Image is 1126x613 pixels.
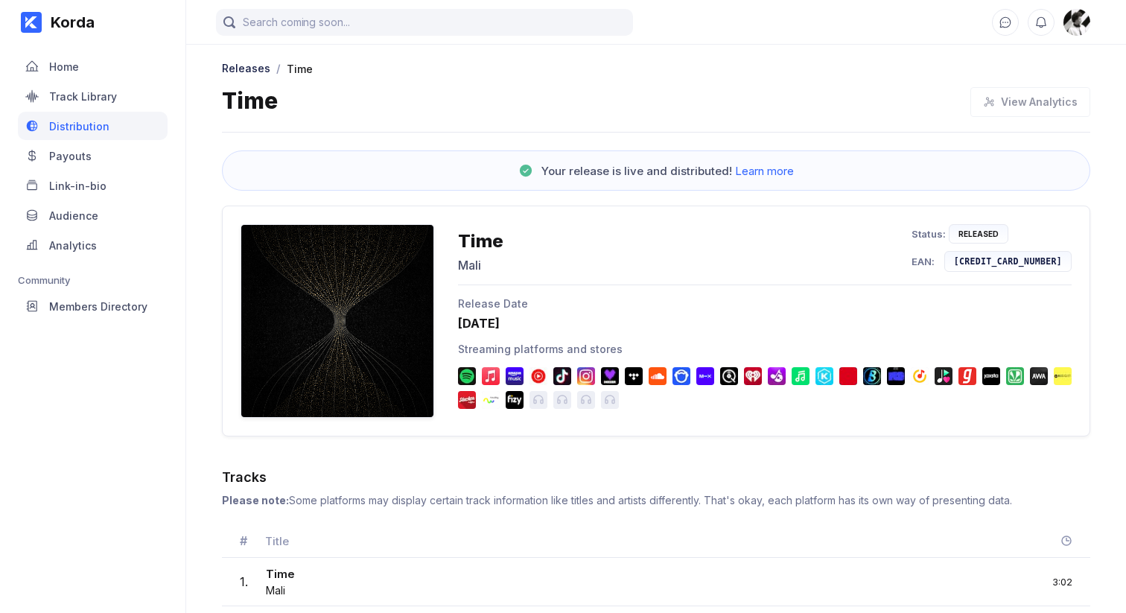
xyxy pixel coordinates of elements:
div: EAN: [912,255,935,267]
img: MusicJet [1054,367,1072,385]
div: Released [958,229,999,238]
a: Members Directory [18,292,168,322]
div: Your release is live and distributed! [541,164,794,178]
div: [DATE] [458,316,1072,331]
img: Facebook [577,367,595,385]
img: Zvooq [935,367,952,385]
div: / [276,61,281,75]
div: Korda [42,13,95,31]
div: Mali [458,258,503,273]
div: Releases [222,62,270,74]
img: Slacker [458,391,476,409]
div: 3:02 [1052,576,1072,588]
div: Analytics [49,239,97,252]
a: Distribution [18,112,168,142]
div: Some platforms may display certain track information like titles and artists differently. That's ... [222,494,1090,506]
div: Release Date [458,297,1072,310]
div: Status: [912,228,947,240]
img: Line Music [792,367,809,385]
img: Tidal [625,367,643,385]
img: Nuuday [482,391,500,409]
img: TikTok [553,367,571,385]
img: Yandex Music [911,367,929,385]
img: Transsnet Boomplay [863,367,881,385]
span: Mali [266,584,285,597]
div: Time [266,567,295,584]
img: Melon [887,367,905,385]
img: JioSaavn [1006,367,1024,385]
img: Turkcell Fizy [506,391,524,409]
img: Gaana [958,367,976,385]
div: Audience [49,209,98,222]
div: Track Library [49,90,117,103]
img: YouTube Music [529,367,547,385]
div: Time [458,230,503,252]
img: Napster [672,367,690,385]
a: Audience [18,201,168,231]
img: Qobuz [720,367,738,385]
img: 160x160 [1063,9,1090,36]
img: SoundCloud Go [649,367,667,385]
div: Time [222,87,278,117]
img: iHeartRadio [744,367,762,385]
a: Payouts [18,142,168,171]
div: Home [49,60,79,73]
div: Payouts [49,150,92,162]
img: AWA [1030,367,1048,385]
div: Link-in-bio [49,180,106,192]
span: Learn more [735,164,794,178]
img: Deezer [601,367,619,385]
div: # [240,533,247,548]
div: Community [18,274,168,286]
img: Jaxsta [982,367,1000,385]
div: Streaming platforms and stores [458,343,1072,355]
div: Time [287,63,313,75]
a: Releases [222,60,270,74]
div: 1 . [240,574,248,589]
a: Home [18,52,168,82]
img: Anghami [768,367,786,385]
img: Spotify [458,367,476,385]
a: Link-in-bio [18,171,168,201]
img: NetEase Cloud Music [839,367,857,385]
div: Tracks [222,469,1090,485]
div: [CREDIT_CARD_NUMBER] [954,256,1062,267]
input: Search coming soon... [216,9,633,36]
a: Track Library [18,82,168,112]
img: Apple Music [482,367,500,385]
div: Members Directory [49,300,147,313]
img: Amazon [506,367,524,385]
div: Title [265,534,1028,548]
div: Distribution [49,120,109,133]
b: Please note: [222,494,289,506]
div: Mali McCalla [1063,9,1090,36]
img: MixCloud [696,367,714,385]
img: KKBOX [815,367,833,385]
a: Analytics [18,231,168,261]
